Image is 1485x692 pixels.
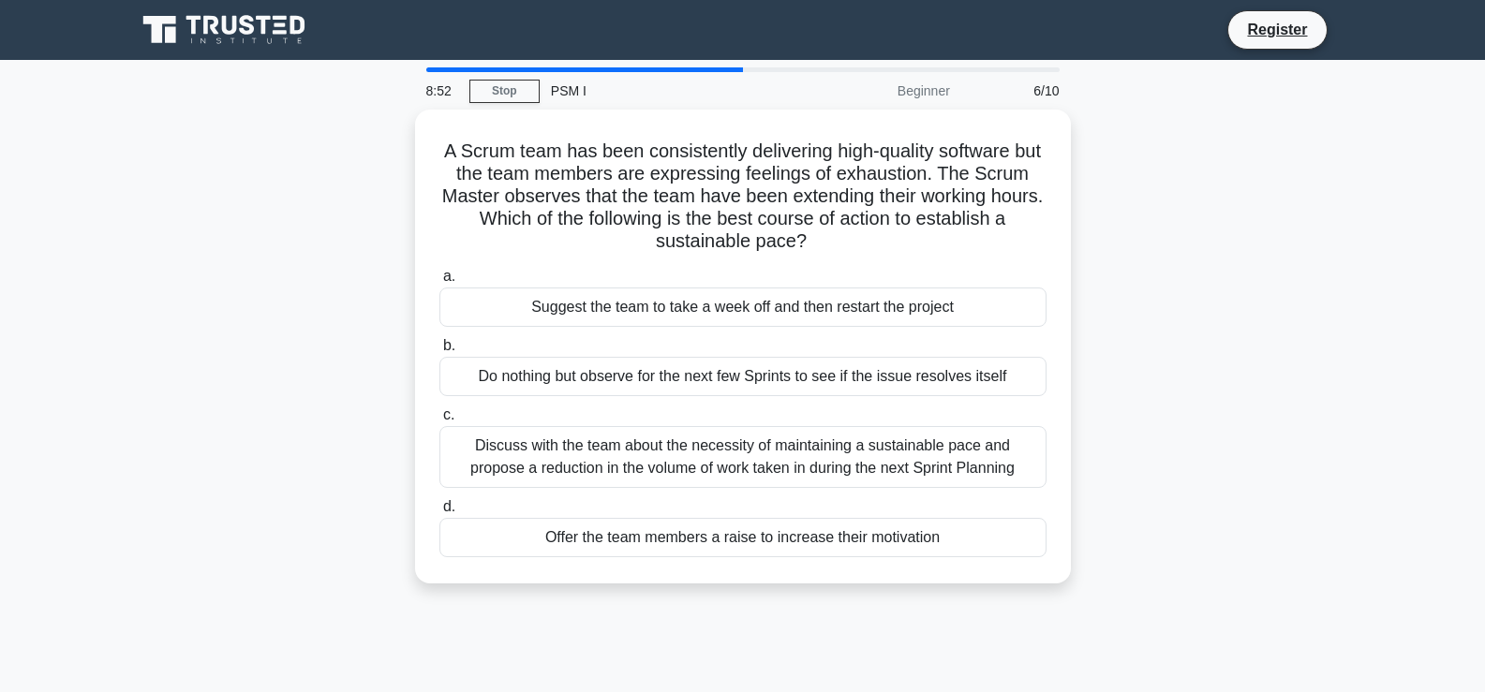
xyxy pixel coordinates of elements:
div: 8:52 [415,72,469,110]
a: Register [1236,18,1318,41]
div: Discuss with the team about the necessity of maintaining a sustainable pace and propose a reducti... [439,426,1047,488]
span: d. [443,498,455,514]
h5: A Scrum team has been consistently delivering high-quality software but the team members are expr... [438,140,1048,254]
span: c. [443,406,454,422]
span: a. [443,268,455,284]
span: b. [443,337,455,353]
div: Do nothing but observe for the next few Sprints to see if the issue resolves itself [439,357,1047,396]
div: PSM I [540,72,797,110]
div: Beginner [797,72,961,110]
div: Offer the team members a raise to increase their motivation [439,518,1047,557]
div: Suggest the team to take a week off and then restart the project [439,287,1047,327]
a: Stop [469,80,540,103]
div: 6/10 [961,72,1071,110]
